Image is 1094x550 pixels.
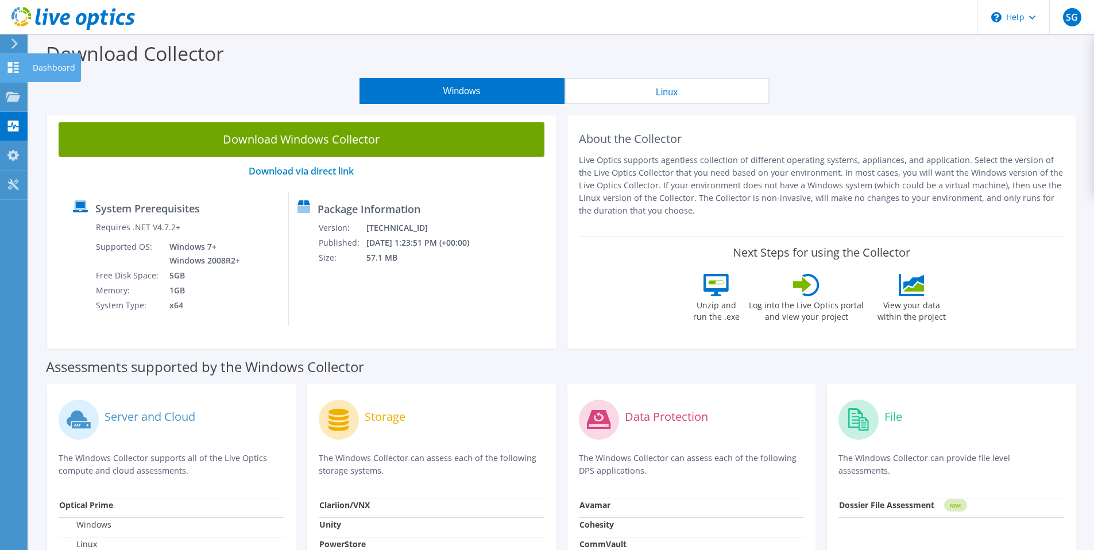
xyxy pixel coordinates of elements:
[365,411,405,423] label: Storage
[318,235,366,250] td: Published:
[319,519,341,530] strong: Unity
[319,499,370,510] strong: Clariion/VNX
[318,203,420,215] label: Package Information
[319,539,366,549] strong: PowerStore
[579,452,805,477] p: The Windows Collector can assess each of the following DPS applications.
[105,411,195,423] label: Server and Cloud
[46,40,224,67] label: Download Collector
[625,411,708,423] label: Data Protection
[96,222,180,233] label: Requires .NET V4.7.2+
[359,78,565,104] button: Windows
[95,239,161,268] td: Supported OS:
[27,53,81,82] div: Dashboard
[579,154,1065,217] p: Live Optics supports agentless collection of different operating systems, appliances, and applica...
[838,452,1064,477] p: The Windows Collector can provide file level assessments.
[59,452,284,477] p: The Windows Collector supports all of the Live Optics compute and cloud assessments.
[46,361,364,373] label: Assessments supported by the Windows Collector
[95,203,200,214] label: System Prerequisites
[1063,8,1081,26] span: SG
[950,502,961,509] tspan: NEW!
[161,239,242,268] td: Windows 7+ Windows 2008R2+
[991,12,1002,22] svg: \n
[161,283,242,298] td: 1GB
[249,165,354,177] a: Download via direct link
[366,235,485,250] td: [DATE] 1:23:51 PM (+00:00)
[161,298,242,313] td: x64
[690,296,743,323] label: Unzip and run the .exe
[318,250,366,265] td: Size:
[95,298,161,313] td: System Type:
[366,250,485,265] td: 57.1 MB
[565,78,770,104] button: Linux
[748,296,864,323] label: Log into the Live Optics portal and view your project
[59,519,111,530] label: Windows
[733,246,910,259] label: Next Steps for using the Collector
[366,220,485,235] td: [TECHNICAL_ID]
[59,122,544,157] a: Download Windows Collector
[579,132,1065,146] h2: About the Collector
[161,268,242,283] td: 5GB
[579,539,627,549] strong: CommVault
[579,519,614,530] strong: Cohesity
[59,499,113,510] strong: Optical Prime
[319,452,544,477] p: The Windows Collector can assess each of the following storage systems.
[318,220,366,235] td: Version:
[884,411,902,423] label: File
[870,296,953,323] label: View your data within the project
[579,499,610,510] strong: Avamar
[59,539,97,550] label: Linux
[95,268,161,283] td: Free Disk Space:
[95,283,161,298] td: Memory:
[839,499,934,510] strong: Dossier File Assessment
